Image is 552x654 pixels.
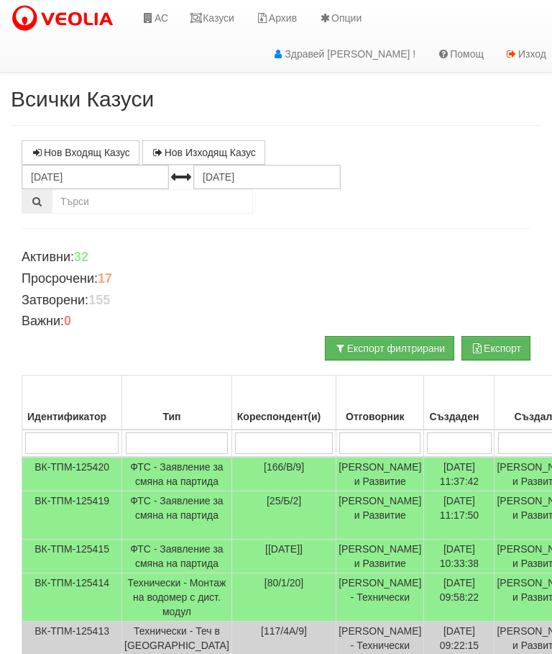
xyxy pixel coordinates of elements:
[24,407,119,427] div: Идентификатор
[64,314,71,328] b: 0
[88,293,110,307] b: 155
[261,36,426,72] a: Здравей [PERSON_NAME] !
[74,250,88,264] b: 32
[11,4,120,34] img: VeoliaLogo.png
[22,272,530,286] h4: Просрочени:
[52,189,253,214] input: Търсене по Идентификатор, Бл/Вх/Ап, Тип, Описание, Моб. Номер, Имейл, Файл, Коментар,
[231,376,336,430] th: Кореспондент(и): No sort applied, activate to apply an ascending sort
[424,457,494,491] td: [DATE] 11:37:42
[22,140,139,165] a: Нов Входящ Казус
[461,336,530,360] button: Експорт
[122,376,232,430] th: Тип: No sort applied, activate to apply an ascending sort
[261,625,307,637] span: [117/4А/9]
[122,573,232,622] td: Технически - Монтаж на водомер с дист. модул
[426,36,494,72] a: Помощ
[124,407,229,427] div: Тип
[426,407,492,427] div: Създаден
[265,543,303,555] span: [[DATE]]
[336,376,424,430] th: Отговорник: No sort applied, activate to apply an ascending sort
[22,294,530,308] h4: Затворени:
[424,491,494,540] td: [DATE] 11:17:50
[424,540,494,573] td: [DATE] 10:33:38
[22,314,530,329] h4: Важни:
[325,336,454,360] button: Експорт филтрирани
[267,495,301,507] span: [25/Б/2]
[98,271,112,286] b: 17
[122,457,232,491] td: ФТС - Заявление за смяна на партида
[22,457,122,491] td: ВК-ТПМ-125420
[11,87,541,111] h2: Всички Казуси
[336,540,424,573] td: [PERSON_NAME] и Развитие
[424,573,494,622] td: [DATE] 09:58:22
[264,577,304,589] span: [80/1/20]
[336,491,424,540] td: [PERSON_NAME] и Развитие
[22,376,122,430] th: Идентификатор: No sort applied, activate to apply an ascending sort
[424,376,494,430] th: Създаден: No sort applied, activate to apply an ascending sort
[339,407,421,427] div: Отговорник
[264,461,304,473] span: [166/В/9]
[22,491,122,540] td: ВК-ТПМ-125419
[234,407,333,427] div: Кореспондент(и)
[122,540,232,573] td: ФТС - Заявление за смяна на партида
[22,573,122,622] td: ВК-ТПМ-125414
[122,491,232,540] td: ФТС - Заявление за смяна на партида
[336,573,424,622] td: [PERSON_NAME] - Технически
[142,140,265,165] a: Нов Изходящ Казус
[22,250,530,265] h4: Активни:
[22,540,122,573] td: ВК-ТПМ-125415
[336,457,424,491] td: [PERSON_NAME] и Развитие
